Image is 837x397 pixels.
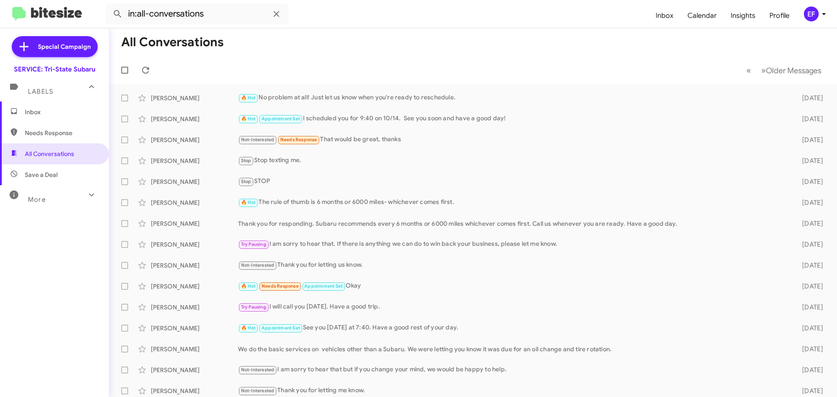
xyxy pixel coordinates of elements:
[241,241,266,247] span: Try Pausing
[241,137,275,143] span: Not-Interested
[788,282,830,291] div: [DATE]
[680,3,724,28] a: Calendar
[151,240,238,249] div: [PERSON_NAME]
[280,137,317,143] span: Needs Response
[151,282,238,291] div: [PERSON_NAME]
[238,156,788,166] div: Stop texting me.
[241,179,252,184] span: Stop
[788,324,830,333] div: [DATE]
[746,65,751,76] span: «
[241,116,256,122] span: 🔥 Hot
[151,345,238,353] div: [PERSON_NAME]
[788,115,830,123] div: [DATE]
[38,42,91,51] span: Special Campaign
[238,323,788,333] div: See you [DATE] at 7:40. Have a good rest of your day.
[151,303,238,312] div: [PERSON_NAME]
[25,108,99,116] span: Inbox
[742,61,827,79] nav: Page navigation example
[151,261,238,270] div: [PERSON_NAME]
[238,93,788,103] div: No problem at all! Just let us know when you're ready to reschedule.
[238,135,788,145] div: That would be great, thanks
[262,283,299,289] span: Needs Response
[724,3,762,28] a: Insights
[788,177,830,186] div: [DATE]
[788,136,830,144] div: [DATE]
[151,177,238,186] div: [PERSON_NAME]
[241,95,256,101] span: 🔥 Hot
[241,325,256,331] span: 🔥 Hot
[151,115,238,123] div: [PERSON_NAME]
[304,283,343,289] span: Appointment Set
[756,61,827,79] button: Next
[241,262,275,268] span: Not-Interested
[238,197,788,207] div: The rule of thumb is 6 months or 6000 miles- whichever comes first.
[105,3,289,24] input: Search
[238,386,788,396] div: Thank you for letting me know.
[151,136,238,144] div: [PERSON_NAME]
[788,303,830,312] div: [DATE]
[804,7,819,21] div: EF
[238,345,788,353] div: We do the basic services on vehicles other than a Subaru. We were letting you know it was due for...
[241,304,266,310] span: Try Pausing
[788,345,830,353] div: [DATE]
[762,3,796,28] a: Profile
[151,387,238,395] div: [PERSON_NAME]
[25,170,58,179] span: Save a Deal
[796,7,827,21] button: EF
[151,366,238,374] div: [PERSON_NAME]
[788,94,830,102] div: [DATE]
[25,149,74,158] span: All Conversations
[238,176,788,187] div: STOP
[238,365,788,375] div: I am sorry to hear that but if you change your mind, we would be happy to help.
[241,388,275,394] span: Not-Interested
[121,35,224,49] h1: All Conversations
[788,366,830,374] div: [DATE]
[649,3,680,28] a: Inbox
[238,302,788,312] div: I will call you [DATE]. Have a good trip.
[788,219,830,228] div: [DATE]
[151,94,238,102] div: [PERSON_NAME]
[238,219,788,228] div: Thank you for responding. Subaru recommends every 6 months or 6000 miles whichever comes first. C...
[151,219,238,228] div: [PERSON_NAME]
[788,156,830,165] div: [DATE]
[241,158,252,163] span: Stop
[241,283,256,289] span: 🔥 Hot
[238,114,788,124] div: I scheduled you for 9:40 on 10/14. See you soon and have a good day!
[788,261,830,270] div: [DATE]
[788,240,830,249] div: [DATE]
[12,36,98,57] a: Special Campaign
[151,324,238,333] div: [PERSON_NAME]
[14,65,95,74] div: SERVICE: Tri-State Subaru
[766,66,821,75] span: Older Messages
[241,367,275,373] span: Not-Interested
[151,156,238,165] div: [PERSON_NAME]
[151,198,238,207] div: [PERSON_NAME]
[241,200,256,205] span: 🔥 Hot
[741,61,756,79] button: Previous
[28,88,53,95] span: Labels
[25,129,99,137] span: Needs Response
[788,387,830,395] div: [DATE]
[28,196,46,204] span: More
[788,198,830,207] div: [DATE]
[238,281,788,291] div: Okay
[238,239,788,249] div: I am sorry to hear that. If there is anything we can do to win back your business, please let me ...
[262,325,300,331] span: Appointment Set
[262,116,300,122] span: Appointment Set
[238,260,788,270] div: Thank you for letting us know.
[761,65,766,76] span: »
